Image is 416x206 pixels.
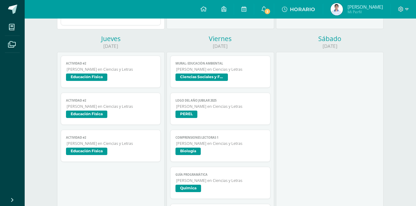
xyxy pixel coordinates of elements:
div: [DATE] [167,43,274,49]
a: Actividad #2[PERSON_NAME] en Ciencias y LetrasEducación Física [61,130,161,162]
span: Actividad #2 [66,136,156,140]
a: Actividad #2[PERSON_NAME] en Ciencias y LetrasEducación Física [61,93,161,125]
span: Guía Programática [175,173,265,177]
span: Biología [175,148,201,155]
a: Mural: Educación ambiental[PERSON_NAME] en Ciencias y LetrasCiencias Sociales y Formación Ciudada... [170,56,270,88]
span: Actividad #2 [66,61,156,65]
div: Sábado [276,34,384,43]
span: Educación Física [66,111,107,118]
span: [PERSON_NAME] en Ciencias y Letras [67,104,156,109]
span: [PERSON_NAME] en Ciencias y Letras [67,67,156,72]
span: 3 [264,8,271,15]
span: [PERSON_NAME] en Ciencias y Letras [67,141,156,146]
span: Ciencias Sociales y Formación Ciudadana 5 [175,74,228,81]
span: [PERSON_NAME] en Ciencias y Letras [176,104,265,109]
span: Educación Física [66,148,107,155]
span: [PERSON_NAME] [348,4,383,10]
span: Educación Física [66,74,107,81]
a: Guía Programática[PERSON_NAME] en Ciencias y LetrasQuímica [170,167,270,199]
img: 2b97449048f870888172ecb855b9eb0b.png [331,3,343,15]
span: [PERSON_NAME] en Ciencias y Letras [176,178,265,183]
div: Jueves [57,34,165,43]
span: [PERSON_NAME] en Ciencias y Letras [176,67,265,72]
div: [DATE] [57,43,165,49]
span: HORARIO [290,6,315,12]
a: Logo del Año Jubilar 2025[PERSON_NAME] en Ciencias y LetrasPEREL [170,93,270,125]
a: Actividad #2[PERSON_NAME] en Ciencias y LetrasEducación Física [61,56,161,88]
span: Mi Perfil [348,9,383,15]
span: Mural: Educación ambiental [175,61,265,65]
div: [DATE] [276,43,384,49]
span: Logo del Año Jubilar 2025 [175,99,265,103]
span: Actividad #2 [66,99,156,103]
span: [PERSON_NAME] en Ciencias y Letras [176,141,265,146]
div: Viernes [167,34,274,43]
span: PEREL [175,111,197,118]
span: Química [175,185,201,192]
a: Comprensiones lectoras 1[PERSON_NAME] en Ciencias y LetrasBiología [170,130,270,162]
span: Comprensiones lectoras 1 [175,136,265,140]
